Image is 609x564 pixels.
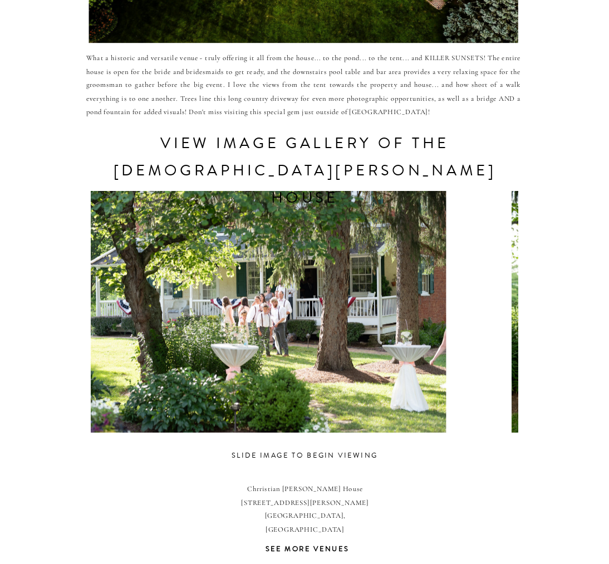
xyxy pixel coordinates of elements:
[213,543,401,558] a: see more venues
[86,52,520,120] p: What a historic and versatile venue - truly offering it all from the house... to the pond... to t...
[227,483,384,525] a: Chrristian [PERSON_NAME] House[STREET_ADDRESS][PERSON_NAME][GEOGRAPHIC_DATA], [GEOGRAPHIC_DATA]
[227,483,384,525] p: Chrristian [PERSON_NAME] House [STREET_ADDRESS][PERSON_NAME] [GEOGRAPHIC_DATA], [GEOGRAPHIC_DATA]
[112,130,498,173] h2: view image gallery of the [DEMOGRAPHIC_DATA][PERSON_NAME] house
[266,544,349,554] b: see more venues
[210,450,399,464] h3: slide image to begin viewing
